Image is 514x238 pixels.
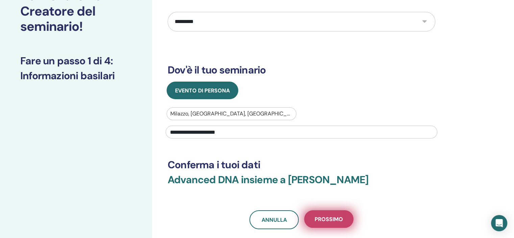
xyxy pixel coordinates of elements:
[175,87,230,94] span: Evento di persona
[249,210,299,229] a: Annulla
[167,82,238,99] button: Evento di persona
[20,70,132,82] h3: Informazioni basilari
[315,216,343,223] span: Prossimo
[304,210,353,228] button: Prossimo
[168,64,435,76] h3: Dov'è il tuo seminario
[20,55,132,67] h3: Fare un passo 1 di 4 :
[262,216,287,223] span: Annulla
[168,159,435,171] h3: Conferma i tuoi dati
[491,215,507,231] div: Open Intercom Messenger
[168,174,435,194] h3: Advanced DNA insieme a [PERSON_NAME]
